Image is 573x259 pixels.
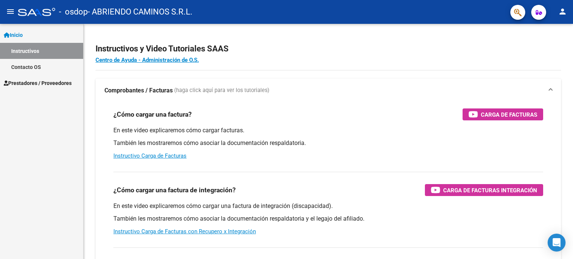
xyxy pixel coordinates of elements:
span: (haga click aquí para ver los tutoriales) [174,86,269,95]
h3: ¿Cómo cargar una factura? [113,109,192,120]
span: Carga de Facturas [481,110,537,119]
mat-expansion-panel-header: Comprobantes / Facturas (haga click aquí para ver los tutoriales) [95,79,561,102]
p: También les mostraremos cómo asociar la documentación respaldatoria. [113,139,543,147]
span: - ABRIENDO CAMINOS S.R.L. [88,4,192,20]
h2: Instructivos y Video Tutoriales SAAS [95,42,561,56]
p: En este video explicaremos cómo cargar una factura de integración (discapacidad). [113,202,543,210]
p: También les mostraremos cómo asociar la documentación respaldatoria y el legajo del afiliado. [113,215,543,223]
mat-icon: menu [6,7,15,16]
a: Instructivo Carga de Facturas [113,152,187,159]
span: Carga de Facturas Integración [443,186,537,195]
button: Carga de Facturas Integración [425,184,543,196]
span: Prestadores / Proveedores [4,79,72,87]
mat-icon: person [558,7,567,16]
strong: Comprobantes / Facturas [104,86,173,95]
div: Open Intercom Messenger [548,234,566,252]
a: Instructivo Carga de Facturas con Recupero x Integración [113,228,256,235]
a: Centro de Ayuda - Administración de O.S. [95,57,199,63]
span: Inicio [4,31,23,39]
h3: ¿Cómo cargar una factura de integración? [113,185,236,195]
span: - osdop [59,4,88,20]
p: En este video explicaremos cómo cargar facturas. [113,126,543,135]
button: Carga de Facturas [463,108,543,120]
